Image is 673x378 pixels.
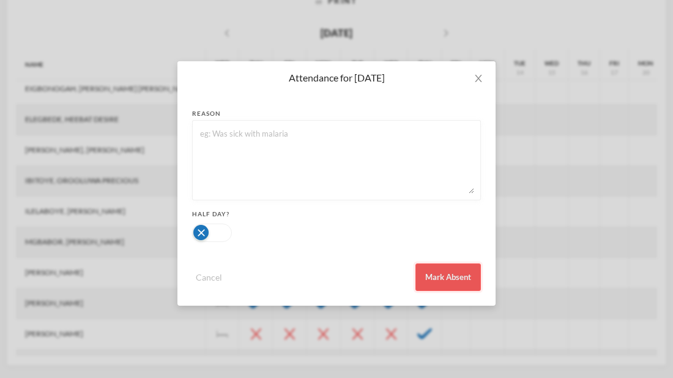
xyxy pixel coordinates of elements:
button: Mark Absent [415,263,481,291]
button: Close [461,61,496,96]
div: Half Day? [192,210,481,219]
div: Attendance for [DATE] [192,71,481,85]
i: icon: close [474,74,483,83]
button: Cancel [192,270,226,284]
div: reason [192,109,481,118]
